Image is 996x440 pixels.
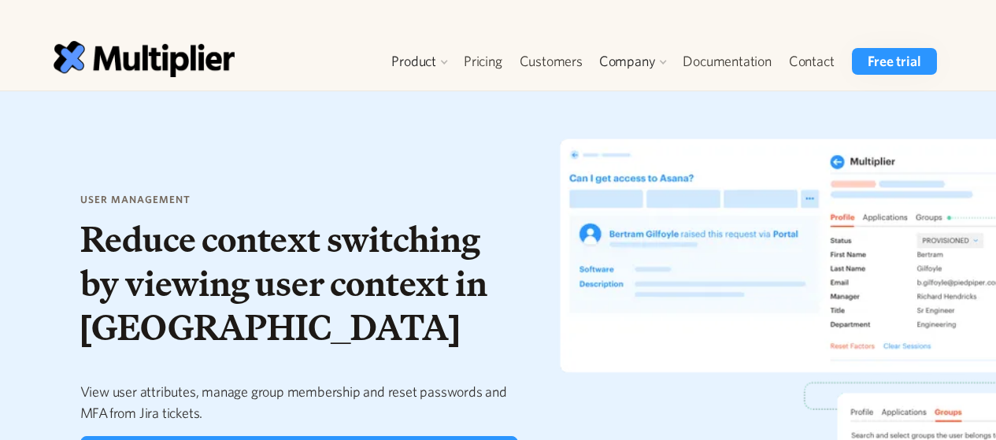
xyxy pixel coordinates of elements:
[383,48,455,75] div: Product
[391,52,436,71] div: Product
[852,48,936,75] a: Free trial
[511,48,591,75] a: Customers
[80,192,519,208] h5: user management
[455,48,511,75] a: Pricing
[80,217,519,350] h1: Reduce context switching by viewing user context in [GEOGRAPHIC_DATA]
[780,48,843,75] a: Contact
[591,48,675,75] div: Company
[674,48,779,75] a: Documentation
[599,52,656,71] div: Company
[80,381,519,423] p: View user attributes, manage group membership and reset passwords and MFA from Jira tickets.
